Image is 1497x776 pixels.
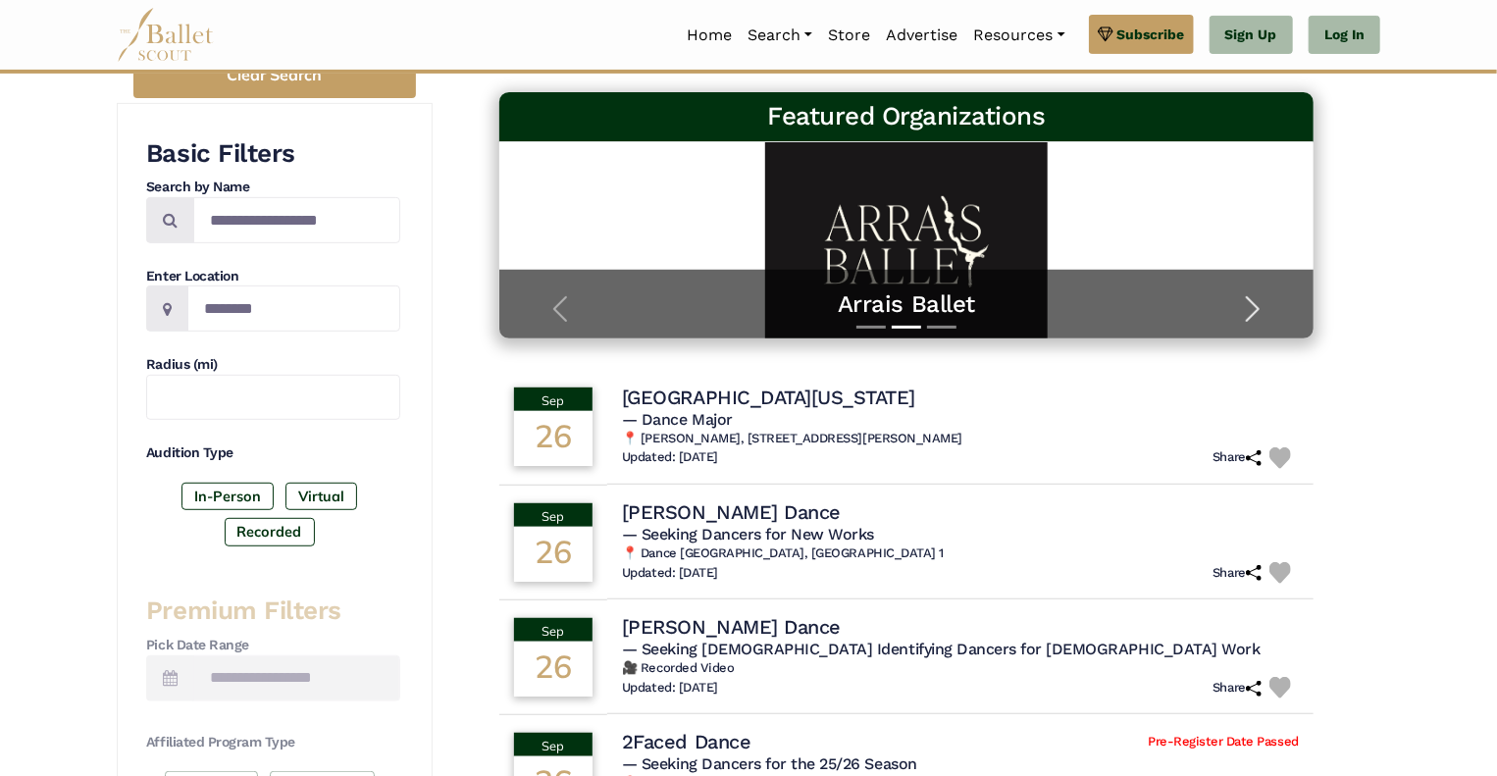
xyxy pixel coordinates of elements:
[622,385,915,410] h4: [GEOGRAPHIC_DATA][US_STATE]
[622,640,1261,658] span: — Seeking [DEMOGRAPHIC_DATA] Identifying Dancers for [DEMOGRAPHIC_DATA] Work
[622,431,1299,447] h6: 📍 [PERSON_NAME], [STREET_ADDRESS][PERSON_NAME]
[1213,680,1262,697] h6: Share
[1117,24,1185,45] span: Subscribe
[820,15,878,56] a: Store
[679,15,740,56] a: Home
[519,289,1294,320] a: Arrais Ballet
[514,503,593,527] div: Sep
[146,178,400,197] h4: Search by Name
[622,545,1299,562] h6: 📍 Dance [GEOGRAPHIC_DATA], [GEOGRAPHIC_DATA] 1
[146,595,400,628] h3: Premium Filters
[187,285,400,332] input: Location
[146,355,400,375] h4: Radius (mi)
[622,680,718,697] h6: Updated: [DATE]
[622,754,917,773] span: — Seeking Dancers for the 25/26 Season
[146,733,400,752] h4: Affiliated Program Type
[225,518,315,545] label: Recorded
[514,642,593,697] div: 26
[878,15,965,56] a: Advertise
[514,411,593,466] div: 26
[856,316,886,338] button: Slide 1
[622,729,750,754] h4: 2Faced Dance
[514,388,593,411] div: Sep
[892,316,921,338] button: Slide 2
[965,15,1072,56] a: Resources
[622,499,841,525] h4: [PERSON_NAME] Dance
[514,618,593,642] div: Sep
[622,525,874,543] span: — Seeking Dancers for New Works
[1089,15,1194,54] a: Subscribe
[927,316,956,338] button: Slide 3
[622,565,718,582] h6: Updated: [DATE]
[1309,16,1380,55] a: Log In
[133,54,416,98] button: Clear Search
[622,410,733,429] span: — Dance Major
[146,443,400,463] h4: Audition Type
[146,636,400,655] h4: Pick Date Range
[515,100,1298,133] h3: Featured Organizations
[181,483,274,510] label: In-Person
[1213,449,1262,466] h6: Share
[285,483,357,510] label: Virtual
[740,15,820,56] a: Search
[622,660,1299,677] h6: 🎥 Recorded Video
[622,449,718,466] h6: Updated: [DATE]
[1213,565,1262,582] h6: Share
[146,267,400,286] h4: Enter Location
[514,733,593,756] div: Sep
[193,197,400,243] input: Search by names...
[146,137,400,171] h3: Basic Filters
[514,527,593,582] div: 26
[1210,16,1293,55] a: Sign Up
[622,614,841,640] h4: [PERSON_NAME] Dance
[1098,24,1113,45] img: gem.svg
[1148,734,1298,750] span: Pre-Register Date Passed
